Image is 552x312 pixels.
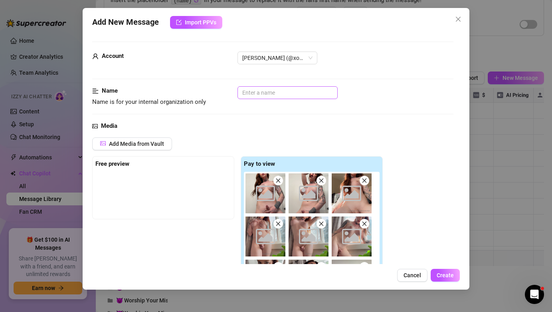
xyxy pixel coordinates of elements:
[102,52,124,60] strong: Account
[452,13,465,26] button: Close
[362,221,367,227] span: close
[319,221,324,227] span: close
[242,52,313,64] span: Jenna (@xoxjennapaige)
[452,16,465,22] span: Close
[92,137,172,150] button: Add Media from Vault
[244,160,275,167] strong: Pay to view
[455,16,461,22] span: close
[275,221,281,227] span: close
[397,269,427,282] button: Cancel
[100,141,106,146] span: picture
[319,178,324,183] span: close
[404,272,421,278] span: Cancel
[92,16,159,29] span: Add New Message
[525,285,544,304] iframe: Intercom live chat
[92,52,99,61] span: user
[102,87,118,94] strong: Name
[185,19,216,26] span: Import PPVs
[362,178,367,183] span: close
[237,86,338,99] input: Enter a name
[95,160,129,167] strong: Free preview
[92,98,206,105] span: Name is for your internal organization only
[431,269,460,282] button: Create
[101,122,117,129] strong: Media
[109,141,164,147] span: Add Media from Vault
[176,20,182,25] span: import
[92,86,99,96] span: align-left
[437,272,454,278] span: Create
[170,16,222,29] button: Import PPVs
[92,121,98,131] span: picture
[275,178,281,183] span: close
